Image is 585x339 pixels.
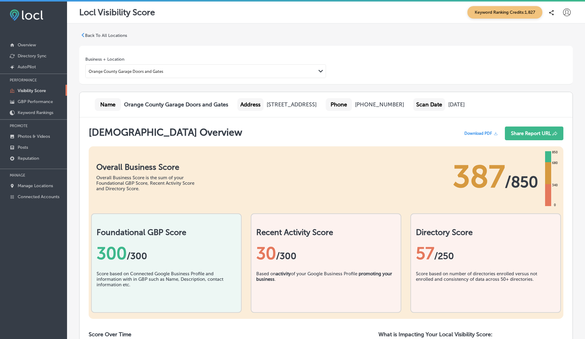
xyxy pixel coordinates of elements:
[355,101,404,108] div: [PHONE_NUMBER]
[551,183,559,188] div: 340
[97,271,236,302] div: Score based on Connected Google Business Profile and information with in GBP such as Name, Descri...
[237,98,264,111] div: Address
[18,183,53,188] p: Manage Locations
[326,98,352,111] div: Phone
[413,98,445,111] div: Scan Date
[95,98,121,111] div: Name
[551,150,559,155] div: 850
[18,110,53,115] p: Keyword Rankings
[85,33,127,38] p: Back To All Locations
[89,127,242,143] h1: [DEMOGRAPHIC_DATA] Overview
[18,42,36,48] p: Overview
[267,101,317,108] div: [STREET_ADDRESS]
[18,194,59,199] p: Connected Accounts
[256,228,396,237] h2: Recent Activity Score
[448,101,465,108] div: [DATE]
[256,271,392,282] b: promoting your business
[89,331,366,338] h2: Score Over Time
[416,228,555,237] h2: Directory Score
[551,161,559,166] div: 680
[85,57,124,62] label: Business + Location
[18,134,50,139] p: Photos & Videos
[467,6,542,19] span: Keyword Ranking Credits: 1,827
[18,145,28,150] p: Posts
[416,271,555,302] div: Score based on number of directories enrolled versus not enrolled and consistency of data across ...
[10,9,43,21] img: fda3e92497d09a02dc62c9cd864e3231.png
[97,243,236,263] div: 300
[127,251,147,262] span: / 300
[416,243,555,263] div: 57
[96,175,203,191] div: Overall Business Score is the sum of your Foundational GBP Score, Recent Activity Score and Direc...
[276,271,291,277] b: activity
[79,7,155,17] p: Locl Visibility Score
[256,271,396,302] div: Based on of your Google Business Profile .
[96,162,203,172] h1: Overall Business Score
[505,127,563,140] button: Share Report URL
[553,203,557,208] div: 0
[453,159,505,195] span: 387
[434,251,454,262] span: /250
[378,331,563,338] h2: What is Impacting Your Local Visibility Score:
[505,173,538,191] span: / 850
[97,228,236,237] h2: Foundational GBP Score
[18,156,39,161] p: Reputation
[276,251,296,262] span: /300
[18,53,47,59] p: Directory Sync
[18,64,36,70] p: AutoPilot
[89,69,163,73] div: Orange County Garage Doors and Gates
[18,88,46,93] p: Visibility Score
[124,101,228,108] b: Orange County Garage Doors and Gates
[18,99,53,104] p: GBP Performance
[464,131,492,136] span: Download PDF
[256,243,396,263] div: 30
